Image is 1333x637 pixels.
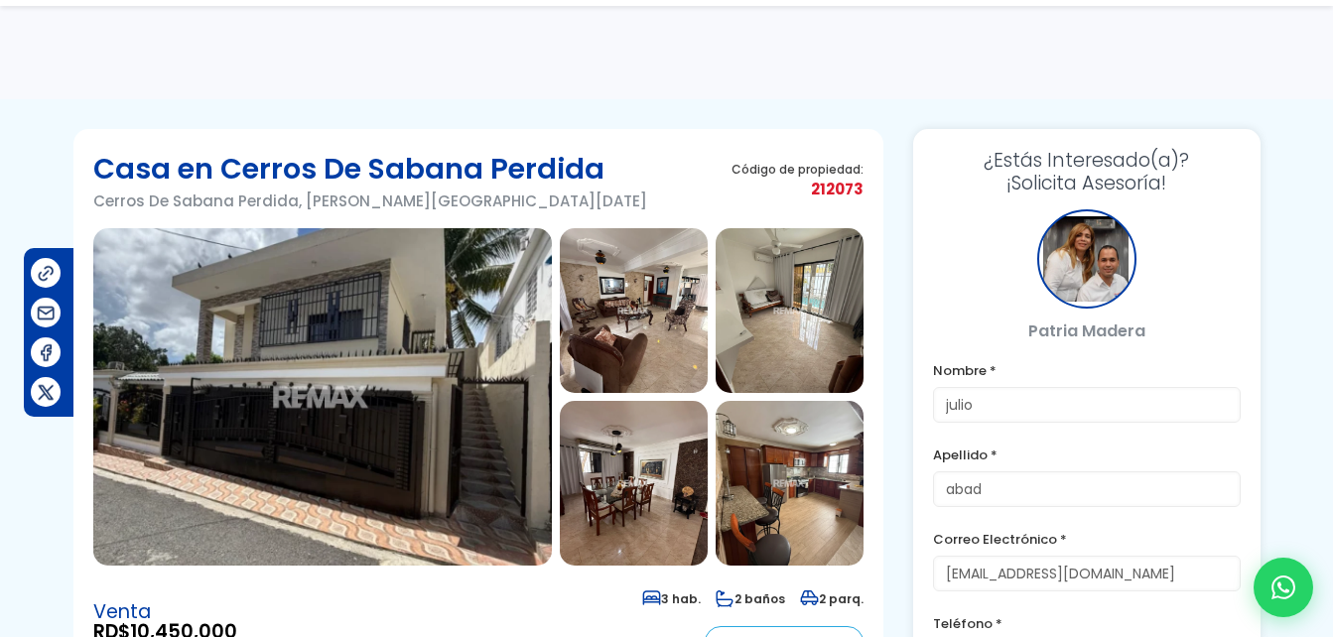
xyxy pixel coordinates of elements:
[933,149,1241,172] span: ¿Estás Interesado(a)?
[732,162,864,177] span: Código de propiedad:
[933,358,1241,383] label: Nombre *
[800,590,864,607] span: 2 parq.
[933,611,1241,636] label: Teléfono *
[93,149,647,189] h1: Casa en Cerros De Sabana Perdida
[36,382,57,403] img: Compartir
[560,228,708,393] img: Casa en Cerros De Sabana Perdida
[716,401,864,566] img: Casa en Cerros De Sabana Perdida
[93,228,552,566] img: Casa en Cerros De Sabana Perdida
[716,590,785,607] span: 2 baños
[560,401,708,566] img: Casa en Cerros De Sabana Perdida
[933,443,1241,467] label: Apellido *
[36,263,57,284] img: Compartir
[933,149,1241,194] h3: ¡Solicita Asesoría!
[716,228,864,393] img: Casa en Cerros De Sabana Perdida
[642,590,701,607] span: 3 hab.
[93,189,647,213] p: Cerros De Sabana Perdida, [PERSON_NAME][GEOGRAPHIC_DATA][DATE]
[36,342,57,363] img: Compartir
[933,527,1241,552] label: Correo Electrónico *
[732,177,864,201] span: 212073
[36,303,57,323] img: Compartir
[93,602,237,622] span: Venta
[1037,209,1136,309] div: Patria Madera
[933,318,1241,343] p: Patria Madera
